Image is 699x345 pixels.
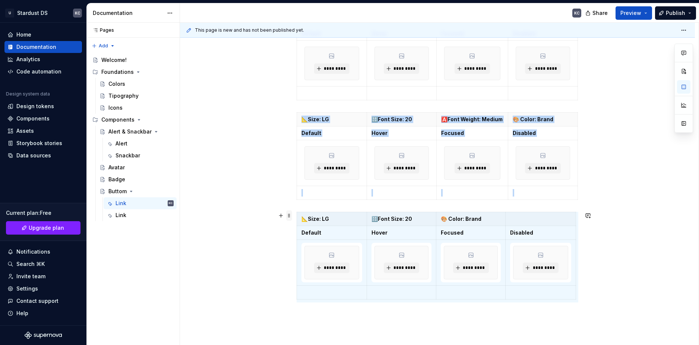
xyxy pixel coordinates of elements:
[4,41,82,53] a: Documentation
[16,285,38,292] div: Settings
[301,130,321,136] strong: Default
[16,297,58,305] div: Contact support
[513,130,536,136] strong: Disabled
[616,6,652,20] button: Preview
[371,229,388,236] strong: Hover
[16,260,45,268] div: Search ⌘K
[108,80,125,88] div: Colors
[116,140,127,147] div: Alert
[104,138,177,150] a: Alert
[25,332,62,339] svg: Supernova Logo
[5,9,14,18] div: U
[89,114,177,126] div: Components
[104,209,177,221] a: Link
[441,229,464,236] strong: Focused
[16,56,40,63] div: Analytics
[301,116,329,122] strong: 📐Size: LG
[4,270,82,282] a: Invite team
[97,90,177,102] a: Tipography
[592,9,608,17] span: Share
[97,185,177,197] a: Buttom
[301,216,329,222] strong: 📐Size: LG
[655,6,696,20] button: Publish
[6,221,80,235] a: Upgrade plan
[4,246,82,258] button: Notifications
[97,173,177,185] a: Badge
[16,139,62,147] div: Storybook stories
[513,116,573,123] p: 🎨 Color: Brand
[195,27,304,33] span: This page is new and has not been published yet.
[101,68,134,76] div: Foundations
[17,9,48,17] div: Stardust DS
[89,41,117,51] button: Add
[4,307,82,319] button: Help
[441,130,464,136] strong: Focused
[16,43,56,51] div: Documentation
[371,116,412,122] strong: 🔠Font Size: 20
[97,78,177,90] a: Colors
[108,104,123,112] div: Icons
[75,10,80,16] div: KC
[4,100,82,112] a: Design tokens
[4,113,82,125] a: Components
[4,53,82,65] a: Analytics
[574,10,580,16] div: KC
[108,188,127,195] div: Buttom
[16,103,54,110] div: Design tokens
[441,215,501,223] p: 🎨 Color: Brand
[4,66,82,78] a: Code automation
[116,211,126,219] div: Link
[116,152,140,159] div: Snackbar
[371,130,388,136] strong: Hover
[108,92,139,100] div: Tipography
[169,200,173,207] div: KC
[371,216,412,222] strong: 🔠Font Size: 20
[16,273,45,280] div: Invite team
[441,116,504,123] p: 🅰️Font Weight: Medium
[104,150,177,161] a: Snackbar
[16,115,50,122] div: Components
[510,229,533,236] strong: Disabled
[6,91,50,97] div: Design system data
[4,137,82,149] a: Storybook stories
[4,283,82,295] a: Settings
[89,54,177,221] div: Page tree
[97,161,177,173] a: Avatar
[16,127,34,135] div: Assets
[6,209,80,217] div: Current plan : Free
[101,56,127,64] div: Welcome!
[16,68,61,75] div: Code automation
[89,54,177,66] a: Welcome!
[99,43,108,49] span: Add
[4,125,82,137] a: Assets
[29,224,64,232] span: Upgrade plan
[97,102,177,114] a: Icons
[16,152,51,159] div: Data sources
[4,29,82,41] a: Home
[4,258,82,270] button: Search ⌘K
[620,9,641,17] span: Preview
[101,116,135,123] div: Components
[104,197,177,209] a: LinkKC
[582,6,613,20] button: Share
[16,310,28,317] div: Help
[116,200,126,207] div: Link
[4,150,82,161] a: Data sources
[108,164,125,171] div: Avatar
[16,31,31,38] div: Home
[108,176,125,183] div: Badge
[666,9,685,17] span: Publish
[301,229,321,236] strong: Default
[16,248,50,255] div: Notifications
[4,295,82,307] button: Contact support
[1,5,85,21] button: UStardust DSKC
[108,128,152,135] div: Alert & Snackbar
[89,27,114,33] div: Pages
[93,9,163,17] div: Documentation
[97,126,177,138] a: Alert & Snackbar
[89,66,177,78] div: Foundations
